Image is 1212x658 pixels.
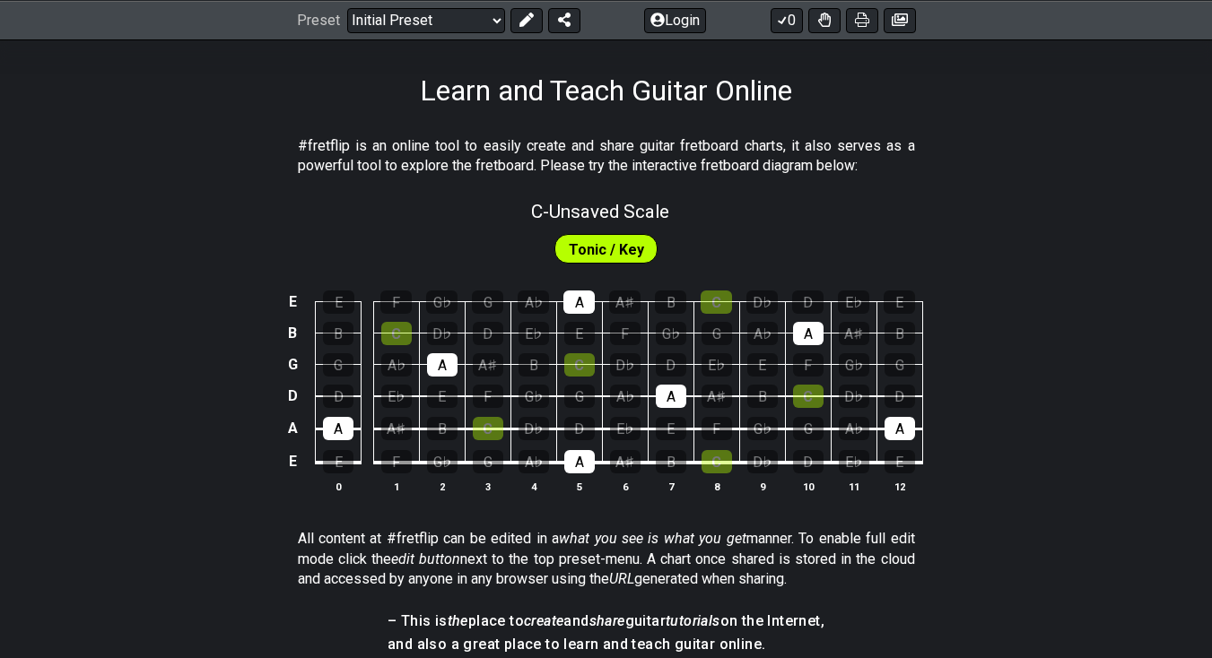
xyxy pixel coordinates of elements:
[656,450,686,473] div: B
[589,612,625,629] em: share
[519,385,549,408] div: G♭
[282,411,303,445] td: A
[282,445,303,479] td: E
[666,612,720,629] em: tutorials
[564,353,595,377] div: C
[373,477,419,496] th: 1
[548,7,580,32] button: Share Preset
[747,322,778,345] div: A♭
[839,322,869,345] div: A♯
[427,385,458,408] div: E
[323,450,353,473] div: E
[747,450,778,473] div: D♭
[473,450,503,473] div: G
[884,290,915,314] div: E
[655,290,686,314] div: B
[793,450,824,473] div: D
[316,477,362,496] th: 0
[282,380,303,412] td: D
[609,570,634,587] em: URL
[564,450,595,473] div: A
[473,385,503,408] div: F
[610,322,641,345] div: F
[747,385,778,408] div: B
[564,417,595,440] div: D
[648,477,693,496] th: 7
[610,385,641,408] div: A♭
[793,417,824,440] div: G
[381,450,412,473] div: F
[702,385,732,408] div: A♯
[702,417,732,440] div: F
[427,417,458,440] div: B
[297,12,340,29] span: Preset
[876,477,922,496] th: 12
[693,477,739,496] th: 8
[702,450,732,473] div: C
[419,477,465,496] th: 2
[282,286,303,317] td: E
[519,322,549,345] div: E♭
[473,353,503,377] div: A♯
[465,477,510,496] th: 3
[427,450,458,473] div: G♭
[388,611,824,631] h4: – This is place to and guitar on the Internet,
[448,612,468,629] em: the
[609,290,641,314] div: A♯
[610,450,641,473] div: A♯
[427,353,458,377] div: A
[702,322,732,345] div: G
[656,353,686,377] div: D
[839,417,869,440] div: A♭
[839,450,869,473] div: E♭
[298,529,915,589] p: All content at #fretflip can be edited in a manner. To enable full edit mode click the next to th...
[831,477,876,496] th: 11
[420,74,792,108] h1: Learn and Teach Guitar Online
[381,385,412,408] div: E♭
[746,290,778,314] div: D♭
[472,290,503,314] div: G
[656,417,686,440] div: E
[564,385,595,408] div: G
[473,417,503,440] div: C
[839,385,869,408] div: D♭
[569,237,644,263] span: First enable full edit mode to edit
[771,7,803,32] button: 0
[644,7,706,32] button: Login
[808,7,841,32] button: Toggle Dexterity for all fretkits
[885,385,915,408] div: D
[793,322,824,345] div: A
[702,353,732,377] div: E♭
[380,290,412,314] div: F
[792,290,824,314] div: D
[282,317,303,349] td: B
[519,450,549,473] div: A♭
[381,417,412,440] div: A♯
[564,322,595,345] div: E
[518,290,549,314] div: A♭
[610,353,641,377] div: D♭
[610,417,641,440] div: E♭
[739,477,785,496] th: 9
[323,417,353,440] div: A
[510,477,556,496] th: 4
[602,477,648,496] th: 6
[846,7,878,32] button: Print
[793,353,824,377] div: F
[838,290,869,314] div: E♭
[885,450,915,473] div: E
[323,290,354,314] div: E
[323,353,353,377] div: G
[388,635,824,654] h4: and also a great place to learn and teach guitar online.
[556,477,602,496] th: 5
[323,385,353,408] div: D
[381,353,412,377] div: A♭
[524,612,563,629] em: create
[885,417,915,440] div: A
[282,349,303,380] td: G
[563,290,595,314] div: A
[427,322,458,345] div: D♭
[884,7,916,32] button: Create image
[519,353,549,377] div: B
[519,417,549,440] div: D♭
